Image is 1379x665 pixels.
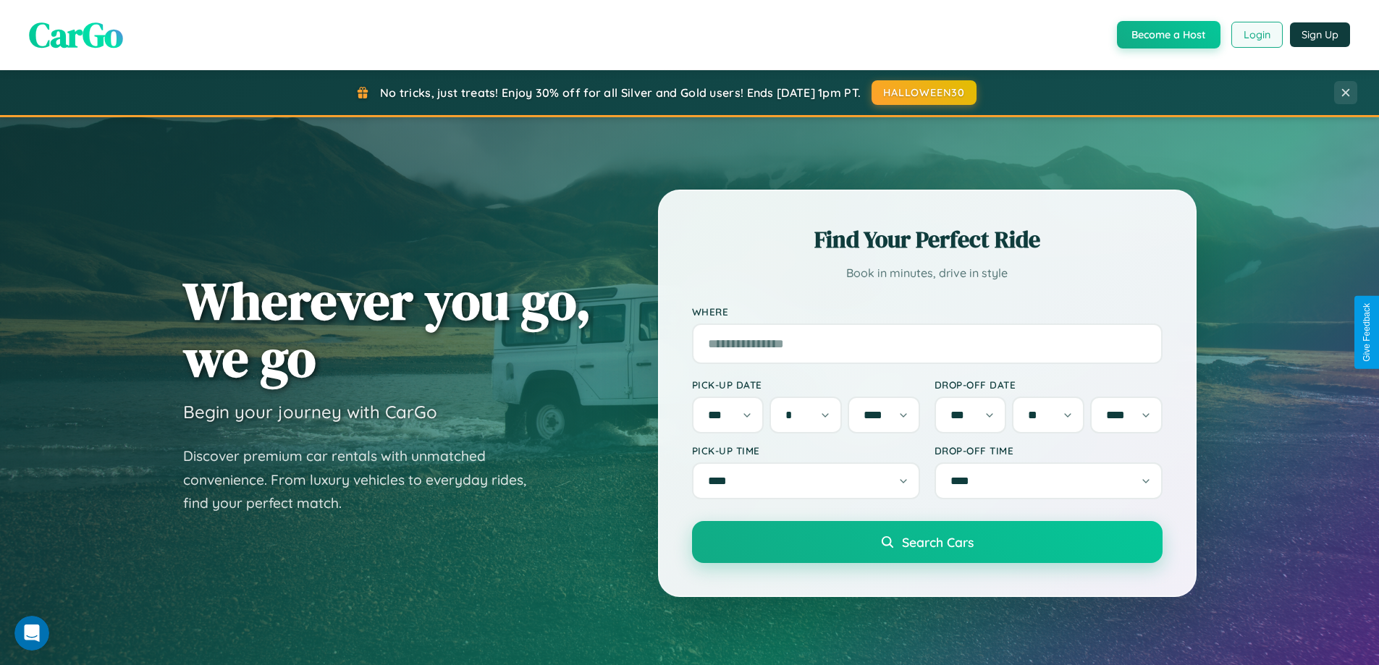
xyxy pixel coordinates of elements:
[935,444,1163,457] label: Drop-off Time
[1231,22,1283,48] button: Login
[14,616,49,651] iframe: Intercom live chat
[872,80,977,105] button: HALLOWEEN30
[183,401,437,423] h3: Begin your journey with CarGo
[935,378,1163,391] label: Drop-off Date
[692,224,1163,255] h2: Find Your Perfect Ride
[1117,21,1220,48] button: Become a Host
[380,85,861,100] span: No tricks, just treats! Enjoy 30% off for all Silver and Gold users! Ends [DATE] 1pm PT.
[183,272,591,386] h1: Wherever you go, we go
[692,263,1163,284] p: Book in minutes, drive in style
[1290,22,1350,47] button: Sign Up
[692,378,920,391] label: Pick-up Date
[1362,303,1372,362] div: Give Feedback
[692,444,920,457] label: Pick-up Time
[692,521,1163,563] button: Search Cars
[29,11,123,59] span: CarGo
[692,305,1163,318] label: Where
[902,534,974,550] span: Search Cars
[183,444,545,515] p: Discover premium car rentals with unmatched convenience. From luxury vehicles to everyday rides, ...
